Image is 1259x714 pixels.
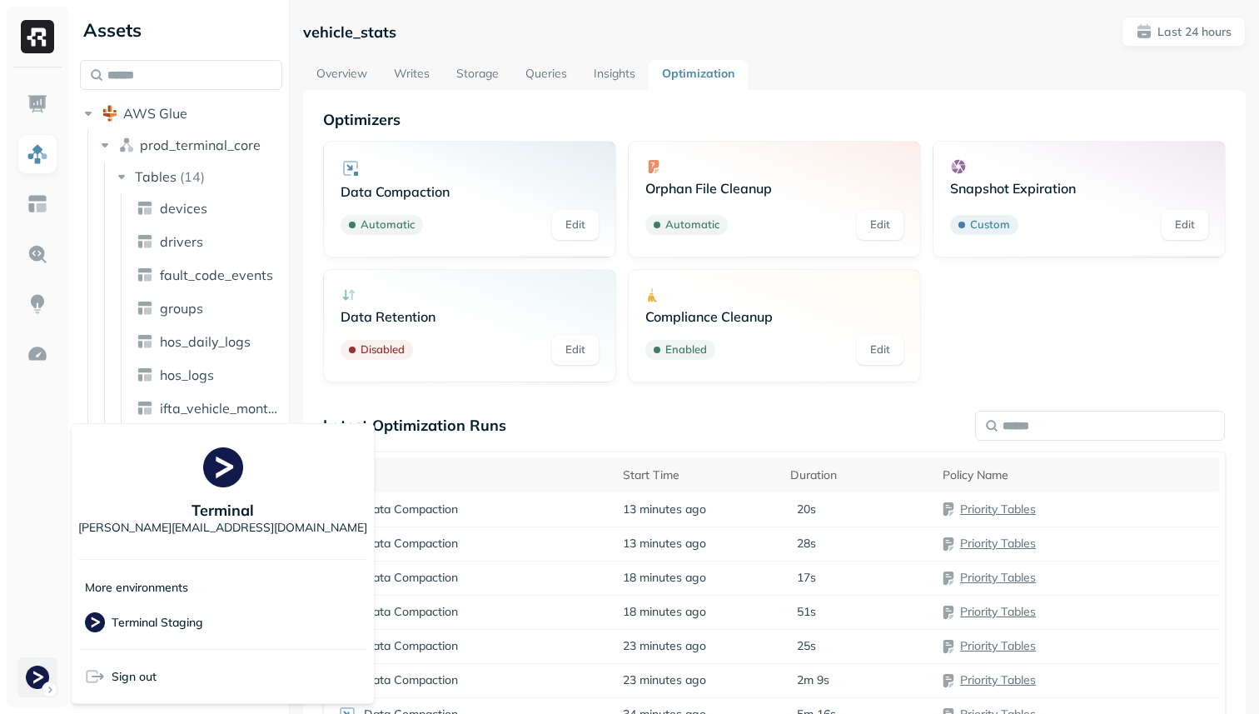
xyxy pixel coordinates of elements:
p: [PERSON_NAME][EMAIL_ADDRESS][DOMAIN_NAME] [78,520,367,536]
img: Terminal Staging [85,612,105,632]
p: Terminal [192,501,254,520]
p: More environments [85,580,188,596]
img: Terminal [203,447,243,487]
span: Sign out [112,669,157,685]
p: Terminal Staging [112,615,203,631]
